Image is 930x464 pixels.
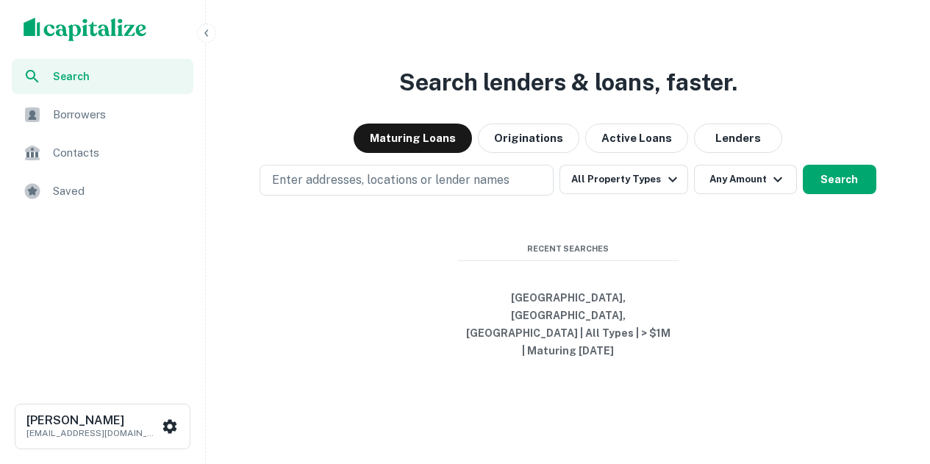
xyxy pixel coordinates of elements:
[15,404,190,449] button: [PERSON_NAME][EMAIL_ADDRESS][DOMAIN_NAME]
[53,144,185,162] span: Contacts
[694,165,797,194] button: Any Amount
[458,285,679,364] button: [GEOGRAPHIC_DATA], [GEOGRAPHIC_DATA], [GEOGRAPHIC_DATA] | All Types | > $1M | Maturing [DATE]
[12,97,193,132] a: Borrowers
[354,124,472,153] button: Maturing Loans
[585,124,688,153] button: Active Loans
[694,124,782,153] button: Lenders
[12,135,193,171] a: Contacts
[53,106,185,124] span: Borrowers
[12,174,193,209] a: Saved
[272,171,509,189] p: Enter addresses, locations or lender names
[12,59,193,94] a: Search
[478,124,579,153] button: Originations
[559,165,687,194] button: All Property Types
[53,68,185,85] span: Search
[399,65,737,100] h3: Search lenders & loans, faster.
[803,165,876,194] button: Search
[53,182,185,200] span: Saved
[458,243,679,255] span: Recent Searches
[260,165,554,196] button: Enter addresses, locations or lender names
[24,18,147,41] img: capitalize-logo.png
[856,346,930,417] iframe: Chat Widget
[26,426,159,440] p: [EMAIL_ADDRESS][DOMAIN_NAME]
[26,415,159,426] h6: [PERSON_NAME]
